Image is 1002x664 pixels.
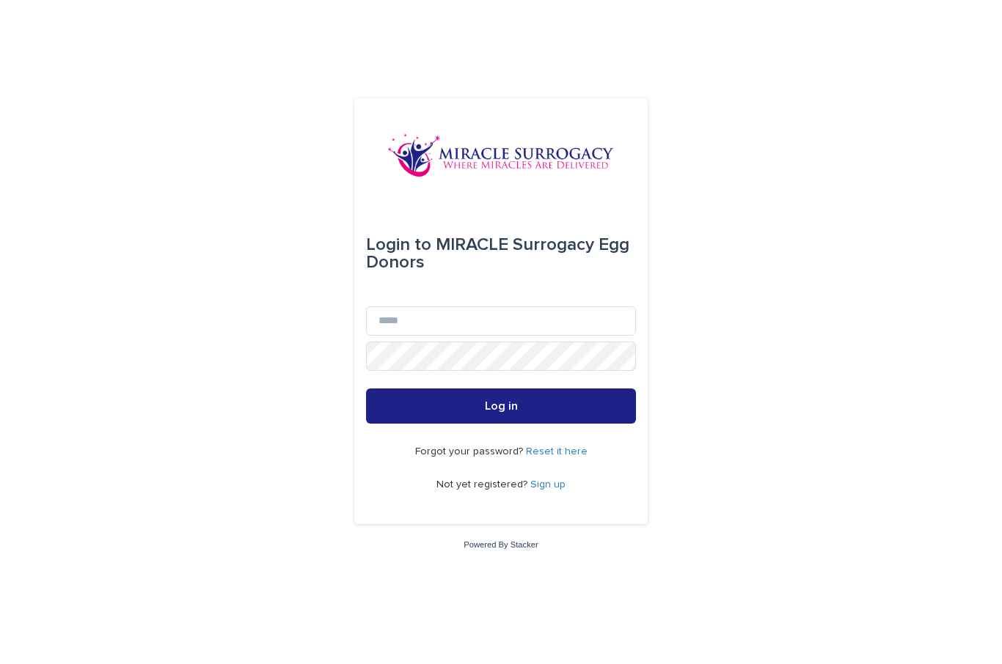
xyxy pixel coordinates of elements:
span: Not yet registered? [436,479,530,490]
a: Reset it here [526,446,588,457]
span: Log in [485,400,518,412]
img: OiFFDOGZQuirLhrlO1ag [387,133,615,177]
div: MIRACLE Surrogacy Egg Donors [366,224,636,283]
span: Forgot your password? [415,446,526,457]
a: Sign up [530,479,566,490]
span: Login to [366,236,431,254]
a: Powered By Stacker [464,540,538,549]
button: Log in [366,388,636,424]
